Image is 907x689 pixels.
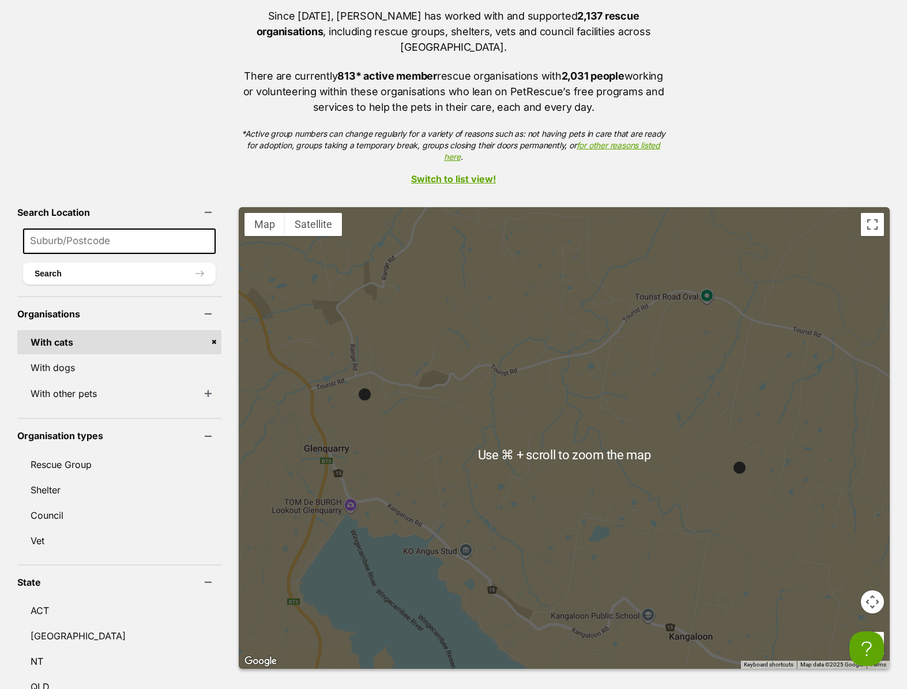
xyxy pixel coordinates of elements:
strong: 2,137 rescue organisations [257,10,639,38]
button: Show street map [244,213,285,236]
a: NT [17,649,221,673]
button: Search [23,263,216,284]
a: Shelter [17,478,221,502]
a: ACT [17,598,221,623]
a: Vet [17,529,221,553]
a: With cats [17,330,221,354]
p: There are currently rescue organisations with working or volunteering within these organisations ... [242,68,666,115]
a: Council [17,503,221,527]
a: With dogs [17,355,221,380]
span: Map data ©2025 Google [800,661,863,668]
header: Organisations [17,309,221,319]
p: Since [DATE], [PERSON_NAME] has worked with and supported , including rescue groups, shelters, ve... [242,8,666,55]
a: Rescue Group [17,452,221,477]
input: Suburb/Postcode [23,229,216,254]
button: Keyboard shortcuts [744,661,793,669]
header: Organisation types [17,430,221,441]
em: *Active group numbers can change regularly for a variety of reasons such as: not having pets in c... [242,129,665,162]
img: Google [242,654,280,669]
a: for other reasons listed here [444,140,660,162]
button: Map camera controls [861,590,884,613]
button: Toggle fullscreen view [861,213,884,236]
a: Open this area in Google Maps (opens a new window) [242,654,280,669]
header: State [17,577,221,587]
button: Show satellite imagery [285,213,342,236]
iframe: Help Scout Beacon - Open [849,631,884,666]
strong: 813* active member [337,70,436,82]
strong: 2,031 people [562,70,624,82]
a: [GEOGRAPHIC_DATA] [17,624,221,648]
li: With other pets [17,381,221,406]
header: Search Location [17,207,221,218]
